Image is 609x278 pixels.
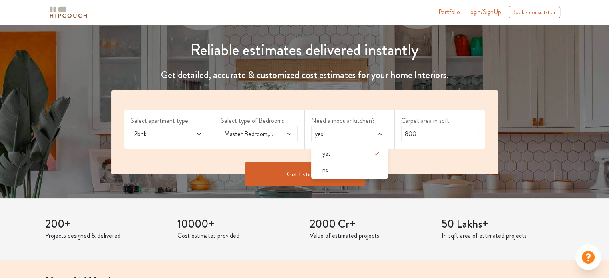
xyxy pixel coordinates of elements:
p: Cost estimates provided [177,231,300,240]
h4: Get detailed, accurate & customized cost estimates for your home Interiors. [107,69,503,81]
h3: 50 Lakhs+ [442,218,564,231]
p: Projects designed & delivered [45,231,168,240]
input: Enter area sqft [401,126,478,142]
label: Select type of Bedrooms [221,116,298,126]
span: Login/SignUp [467,7,501,16]
span: yes [322,149,331,158]
span: logo-horizontal.svg [48,3,88,21]
img: logo-horizontal.svg [48,5,88,19]
span: no [322,165,329,174]
h1: Reliable estimates delivered instantly [107,40,503,60]
h3: 10000+ [177,218,300,231]
label: Select apartment type [131,116,208,126]
div: Book a consultation [509,6,560,18]
p: In sqft area of estimated projects [442,231,564,240]
p: Value of estimated projects [310,231,432,240]
span: Master Bedroom,Parents [223,129,275,139]
a: Portfolio [438,7,460,17]
h3: 200+ [45,218,168,231]
span: 2bhk [133,129,185,139]
h3: 2000 Cr+ [310,218,432,231]
button: Get Estimate [245,162,365,186]
label: Carpet area in sqft. [401,116,478,126]
span: yes [313,129,366,139]
label: Need a modular kitchen? [311,116,388,126]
